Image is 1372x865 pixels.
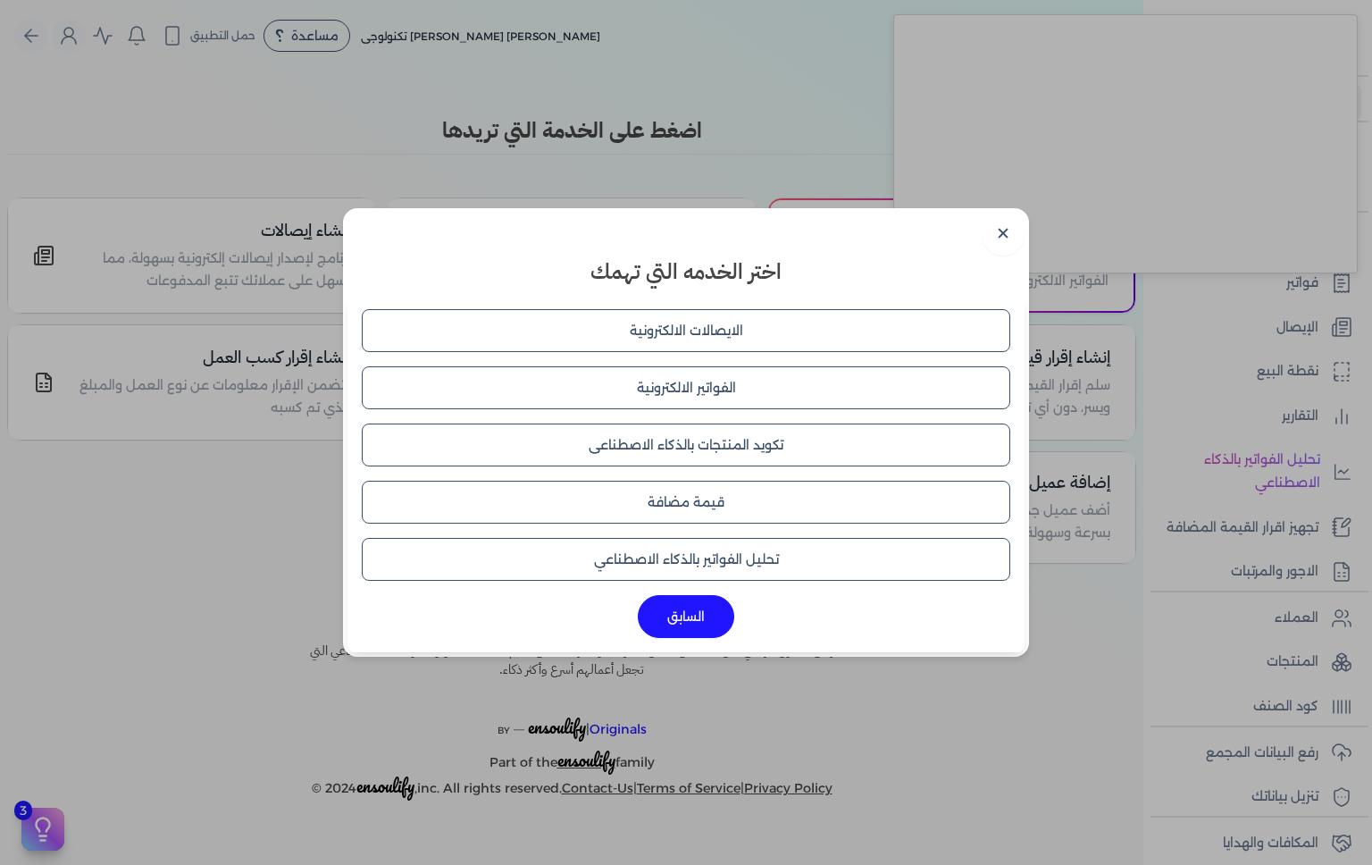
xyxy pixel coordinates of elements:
[982,213,1025,256] a: ✕
[362,366,1010,409] button: الفواتير الالكترونية
[362,309,1010,352] button: الايصالات الالكترونية
[362,538,1010,581] button: تحليل الفواتير بالذكاء الاصطناعي
[362,481,1010,524] button: قيمة مضافة
[347,256,1025,288] h3: اختر الخدمه التي تهمك
[362,424,1010,466] button: تكويد المنتجات بالذكاء الاصطناعى
[638,595,734,638] button: السابق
